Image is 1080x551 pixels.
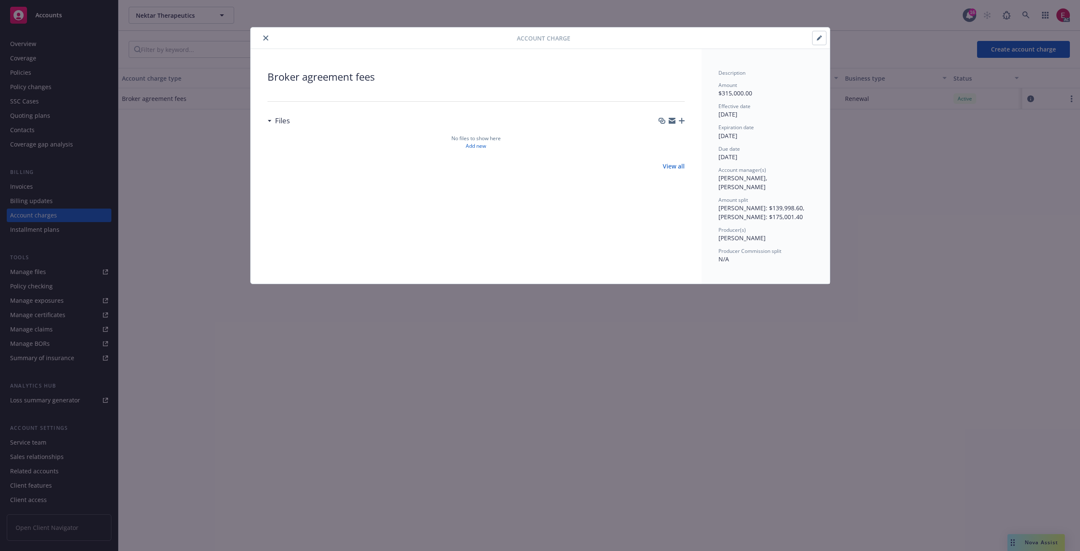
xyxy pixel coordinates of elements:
h3: Files [275,115,290,126]
button: close [261,33,271,43]
span: $315,000.00 [718,89,752,97]
span: [PERSON_NAME] [718,234,766,242]
span: [PERSON_NAME]: $139,998.60, [PERSON_NAME]: $175,001.40 [718,204,806,221]
span: [DATE] [718,153,737,161]
span: Producer Commission split [718,247,781,255]
span: N/A [718,255,729,263]
span: [PERSON_NAME], [PERSON_NAME] [718,174,769,191]
span: Account Charge [517,34,570,43]
span: Account manager(s) [718,166,766,174]
a: View all [663,162,685,171]
span: Amount split [718,196,748,204]
span: Due date [718,145,740,152]
span: Producer(s) [718,226,746,233]
span: [DATE] [718,110,737,118]
span: Broker agreement fees [267,69,685,84]
span: No files to show here [451,135,501,142]
a: Add new [466,142,486,150]
span: [DATE] [718,132,737,140]
div: Files [267,115,290,126]
span: Description [718,69,745,76]
span: Effective date [718,103,751,110]
span: Amount [718,81,737,89]
span: Expiration date [718,124,754,131]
